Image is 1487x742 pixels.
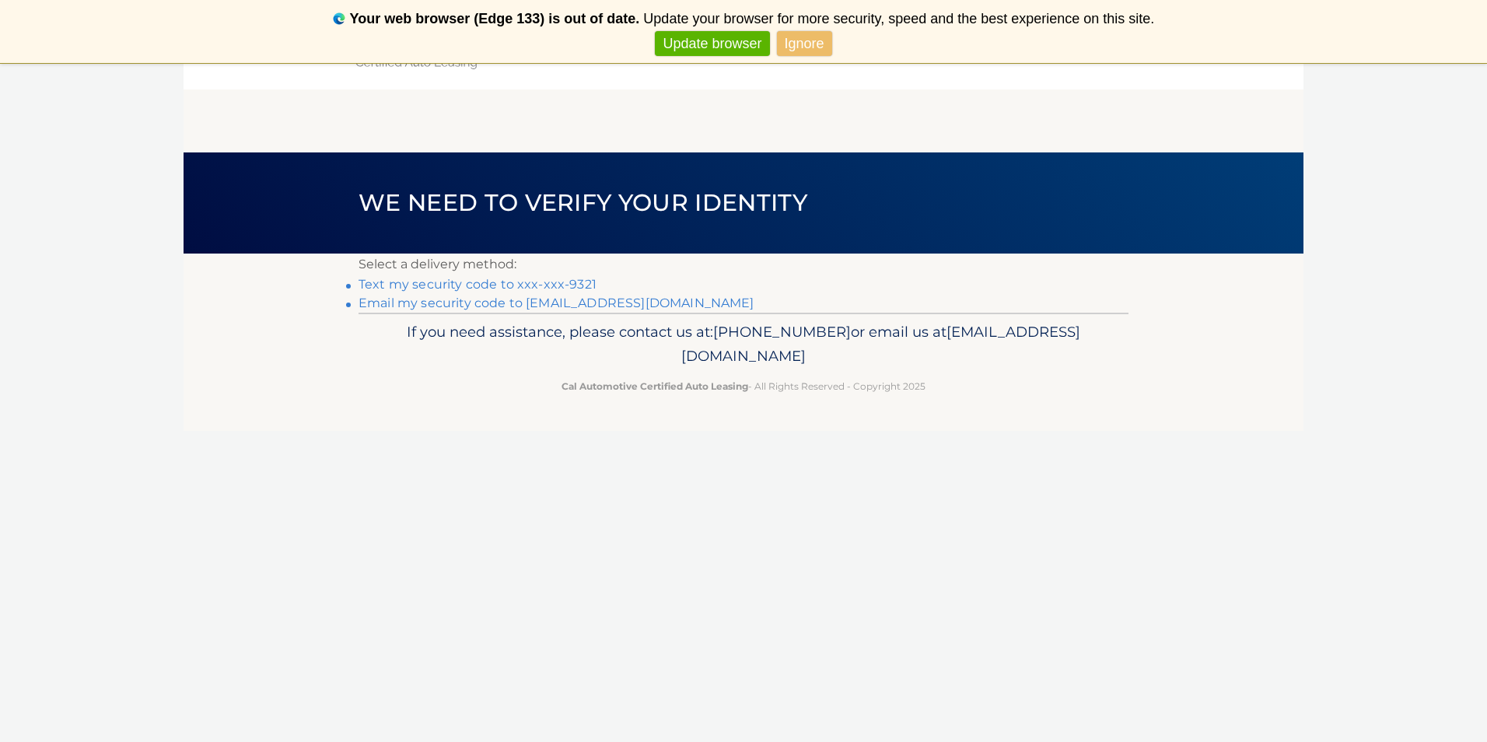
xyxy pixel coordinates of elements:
[369,378,1118,394] p: - All Rights Reserved - Copyright 2025
[359,277,597,292] a: Text my security code to xxx-xxx-9321
[643,11,1154,26] span: Update your browser for more security, speed and the best experience on this site.
[369,320,1118,369] p: If you need assistance, please contact us at: or email us at
[350,11,640,26] b: Your web browser (Edge 133) is out of date.
[359,188,807,217] span: We need to verify your identity
[655,31,769,57] a: Update browser
[562,380,748,392] strong: Cal Automotive Certified Auto Leasing
[777,31,832,57] a: Ignore
[359,254,1128,275] p: Select a delivery method:
[359,296,754,310] a: Email my security code to [EMAIL_ADDRESS][DOMAIN_NAME]
[713,323,851,341] span: [PHONE_NUMBER]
